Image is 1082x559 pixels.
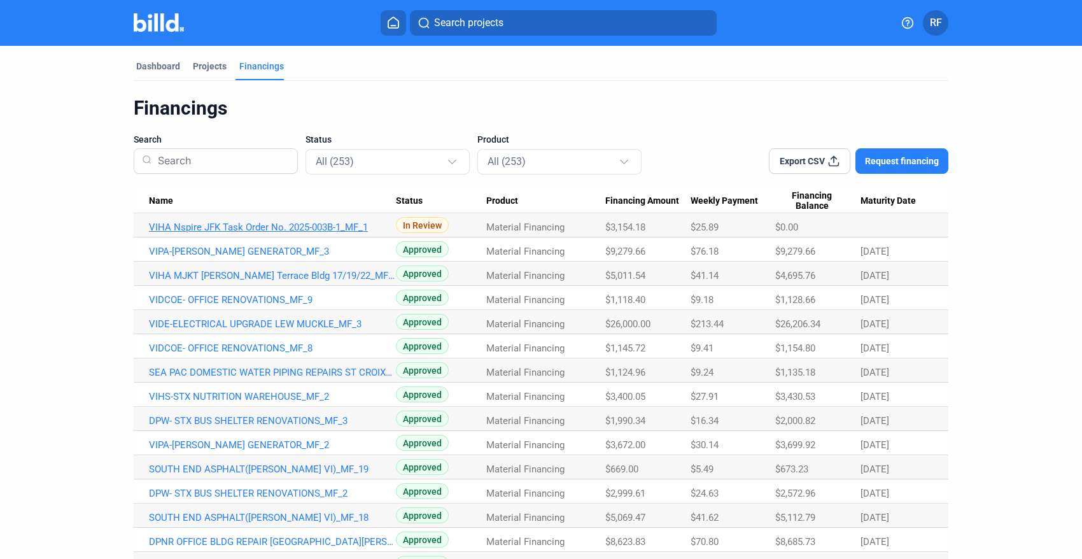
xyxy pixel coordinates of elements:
[691,270,719,281] span: $41.14
[861,415,889,427] span: [DATE]
[149,415,396,427] a: DPW- STX BUS SHELTER RENOVATIONS_MF_3
[775,270,815,281] span: $4,695.76
[149,512,396,523] a: SOUTH END ASPHALT([PERSON_NAME] VI)_MF_18
[861,391,889,402] span: [DATE]
[691,391,719,402] span: $27.91
[396,459,449,475] span: Approved
[605,488,645,499] span: $2,999.61
[691,294,713,306] span: $9.18
[861,536,889,548] span: [DATE]
[486,439,565,451] span: Material Financing
[149,294,396,306] a: VIDCOE- OFFICE RENOVATIONS_MF_9
[134,133,162,146] span: Search
[691,195,758,207] span: Weekly Payment
[775,391,815,402] span: $3,430.53
[396,195,486,207] div: Status
[486,488,565,499] span: Material Financing
[396,386,449,402] span: Approved
[149,391,396,402] a: VIHS-STX NUTRITION WAREHOUSE_MF_2
[486,343,565,354] span: Material Financing
[396,195,423,207] span: Status
[605,318,650,330] span: $26,000.00
[149,367,396,378] a: SEA PAC DOMESTIC WATER PIPING REPAIRS ST CROIX_MF_39
[605,536,645,548] span: $8,623.83
[605,195,679,207] span: Financing Amount
[775,536,815,548] span: $8,685.73
[691,536,719,548] span: $70.80
[396,507,449,523] span: Approved
[396,411,449,427] span: Approved
[861,463,889,475] span: [DATE]
[134,96,948,120] div: Financings
[861,195,916,207] span: Maturity Date
[136,60,180,73] div: Dashboard
[605,270,645,281] span: $5,011.54
[861,195,933,207] div: Maturity Date
[691,512,719,523] span: $41.62
[149,270,396,281] a: VIHA MJKT [PERSON_NAME] Terrace Bldg 17/19/22_MF_1
[477,133,509,146] span: Product
[605,439,645,451] span: $3,672.00
[691,367,713,378] span: $9.24
[149,195,173,207] span: Name
[396,532,449,548] span: Approved
[486,222,565,233] span: Material Financing
[605,343,645,354] span: $1,145.72
[434,15,503,31] span: Search projects
[691,222,719,233] span: $25.89
[149,195,396,207] div: Name
[149,343,396,354] a: VIDCOE- OFFICE RENOVATIONS_MF_8
[605,222,645,233] span: $3,154.18
[605,246,645,257] span: $9,279.66
[486,246,565,257] span: Material Financing
[396,265,449,281] span: Approved
[605,367,645,378] span: $1,124.96
[691,318,724,330] span: $213.44
[775,415,815,427] span: $2,000.82
[775,367,815,378] span: $1,135.18
[605,294,645,306] span: $1,118.40
[775,190,861,212] div: Financing Balance
[775,190,849,212] span: Financing Balance
[486,294,565,306] span: Material Financing
[396,338,449,354] span: Approved
[316,155,354,167] mat-select-trigger: All (253)
[134,13,184,32] img: Billd Company Logo
[861,294,889,306] span: [DATE]
[486,391,565,402] span: Material Financing
[486,512,565,523] span: Material Financing
[775,463,808,475] span: $673.23
[486,415,565,427] span: Material Financing
[775,343,815,354] span: $1,154.80
[149,318,396,330] a: VIDE-ELECTRICAL UPGRADE LEW MUCKLE_MF_3
[149,222,396,233] a: VIHA Nspire JFK Task Order No. 2025-003B-1_MF_1
[605,391,645,402] span: $3,400.05
[769,148,850,174] button: Export CSV
[396,217,449,233] span: In Review
[605,195,691,207] div: Financing Amount
[861,439,889,451] span: [DATE]
[486,195,518,207] span: Product
[865,155,939,167] span: Request financing
[149,439,396,451] a: VIPA-[PERSON_NAME] GENERATOR_MF_2
[691,439,719,451] span: $30.14
[861,343,889,354] span: [DATE]
[149,536,396,548] a: DPNR OFFICE BLDG REPAIR [GEOGRAPHIC_DATA][PERSON_NAME] USVI_MF_11
[691,195,775,207] div: Weekly Payment
[605,463,638,475] span: $669.00
[775,318,820,330] span: $26,206.34
[691,343,713,354] span: $9.41
[775,222,798,233] span: $0.00
[486,318,565,330] span: Material Financing
[306,133,332,146] span: Status
[861,318,889,330] span: [DATE]
[775,439,815,451] span: $3,699.92
[861,367,889,378] span: [DATE]
[149,246,396,257] a: VIPA-[PERSON_NAME] GENERATOR_MF_3
[923,10,948,36] button: RF
[486,536,565,548] span: Material Financing
[691,488,719,499] span: $24.63
[488,155,526,167] mat-select-trigger: All (253)
[239,60,284,73] div: Financings
[775,512,815,523] span: $5,112.79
